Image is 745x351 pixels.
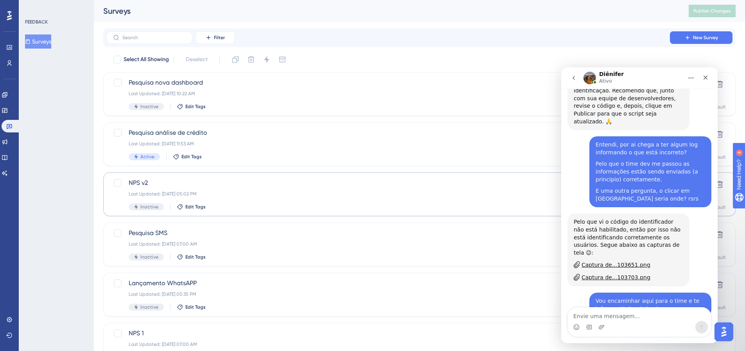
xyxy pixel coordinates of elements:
[196,31,235,44] button: Filter
[13,193,122,202] a: Captura de...103651.png
[6,146,128,219] div: Pelo que vi o código do identificador não está habilitado, então por isso não está identificando ...
[129,228,648,238] span: Pesquisa SMS
[34,230,144,245] div: Vou encaminhar aqui para o time e te informo. Muito obrigado
[129,90,648,97] div: Last Updated: [DATE] 10:22 AM
[25,257,31,263] button: Seletor de Gif
[129,128,648,138] span: Pesquisa análise de crédito
[25,19,48,25] div: FEEDBACK
[12,257,18,263] button: Seletor de emoji
[177,304,206,310] button: Edit Tags
[670,31,732,44] button: New Survey
[6,225,150,256] div: Hugo diz…
[185,204,206,210] span: Edit Tags
[129,191,648,197] div: Last Updated: [DATE] 05:02 PM
[689,5,736,17] button: Publish Changes
[34,74,144,89] div: Entendi, por ai chega a ter algum log informando o que está incorreto?
[37,257,43,263] button: Carregar anexo
[6,146,150,225] div: Diênifer diz…
[185,304,206,310] span: Edit Tags
[140,254,158,260] span: Inactive
[124,55,169,64] span: Select All Showing
[140,204,158,210] span: Inactive
[177,254,206,260] button: Edit Tags
[173,154,202,160] button: Edit Tags
[129,291,648,297] div: Last Updated: [DATE] 05:35 PM
[25,34,51,49] button: Surveys
[561,67,718,343] iframe: Intercom live chat
[140,304,158,310] span: Inactive
[129,241,648,247] div: Last Updated: [DATE] 07:00 AM
[177,204,206,210] button: Edit Tags
[129,341,648,347] div: Last Updated: [DATE] 07:00 AM
[28,225,150,250] div: Vou encaminhar aqui para o time e te informo. Muito obrigado
[129,329,648,338] span: NPS 1
[6,69,150,146] div: Hugo diz…
[34,120,144,135] div: E uma outra pergunta, o clicar em [GEOGRAPHIC_DATA] seria onde? rsrs
[20,194,89,202] div: Captura de...103651.png
[693,8,731,14] span: Publish Changes
[54,4,57,10] div: 4
[28,69,150,140] div: Entendi, por ai chega a ter algum log informando o que está incorreto?Pelo que o time dev me pass...
[185,103,206,110] span: Edit Tags
[693,34,718,41] span: New Survey
[129,178,648,188] span: NPS v2
[140,103,158,110] span: Inactive
[214,34,225,41] span: Filter
[134,253,147,266] button: Enviar mensagem…
[186,55,208,64] span: Deselect
[179,52,215,67] button: Deselect
[185,254,206,260] span: Edit Tags
[20,206,89,214] div: Captura de...103703.png
[13,151,122,189] div: Pelo que vi o código do identificador não está habilitado, então por isso não está identificando ...
[129,279,648,288] span: Lançamento WhatsAPP
[181,154,202,160] span: Edit Tags
[122,35,186,40] input: Search
[177,103,206,110] button: Edit Tags
[129,78,648,87] span: Pesquisa nova dashboard
[140,154,154,160] span: Active
[7,240,150,253] textarea: Envie uma mensagem...
[13,4,122,58] div: Sem problemas! Então, verifiquei aqui e o problema está ligado ao código de identificação. Recome...
[34,93,144,116] div: Pelo que o time dev me passou as informações estão sendo enviadas (a principio) corretamente.
[712,320,736,344] iframe: UserGuiding AI Assistant Launcher
[18,2,49,11] span: Need Help?
[129,141,648,147] div: Last Updated: [DATE] 11:53 AM
[103,5,669,16] div: Surveys
[13,206,122,214] a: Captura de...103703.png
